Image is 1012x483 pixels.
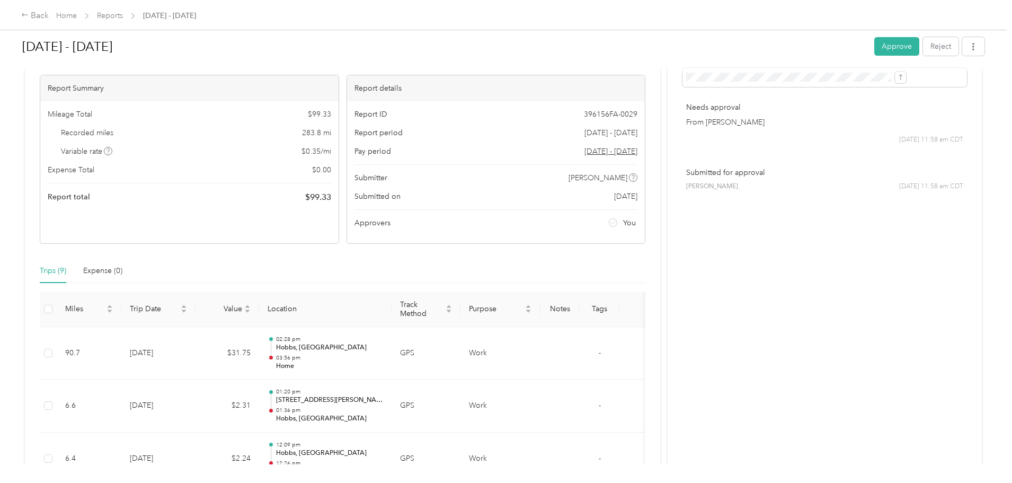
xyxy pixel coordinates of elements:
[899,135,963,145] span: [DATE] 11:58 am CDT
[276,441,383,449] p: 12:09 pm
[121,327,196,380] td: [DATE]
[599,348,601,357] span: -
[244,303,251,310] span: caret-up
[460,327,540,380] td: Work
[40,265,66,277] div: Trips (9)
[392,380,460,433] td: GPS
[400,300,443,318] span: Track Method
[65,304,104,313] span: Miles
[392,292,460,327] th: Track Method
[623,217,636,229] span: You
[460,292,540,327] th: Purpose
[899,182,963,191] span: [DATE] 11:58 am CDT
[599,454,601,463] span: -
[686,182,738,191] span: [PERSON_NAME]
[130,304,179,313] span: Trip Date
[97,11,123,20] a: Reports
[56,11,77,20] a: Home
[540,292,580,327] th: Notes
[599,401,601,410] span: -
[276,388,383,396] p: 01:20 pm
[196,380,259,433] td: $2.31
[57,380,121,433] td: 6.6
[276,407,383,414] p: 01:36 pm
[48,191,90,203] span: Report total
[22,34,867,59] h1: Aug 25 - Sep 7, 2025
[308,109,331,120] span: $ 99.33
[446,308,452,314] span: caret-down
[446,303,452,310] span: caret-up
[469,304,523,313] span: Purpose
[569,172,627,183] span: [PERSON_NAME]
[614,191,637,202] span: [DATE]
[392,327,460,380] td: GPS
[83,265,122,277] div: Expense (0)
[276,414,383,424] p: Hobbs, [GEOGRAPHIC_DATA]
[584,109,637,120] span: 396156FA-0029
[196,292,259,327] th: Value
[874,37,919,56] button: Approve
[686,167,963,178] p: Submitted for approval
[347,75,645,101] div: Report details
[106,303,113,310] span: caret-up
[302,127,331,138] span: 283.8 mi
[121,380,196,433] td: [DATE]
[301,146,331,157] span: $ 0.35 / mi
[106,308,113,314] span: caret-down
[305,191,331,204] span: $ 99.33
[584,146,637,157] span: Go to pay period
[204,304,242,313] span: Value
[121,292,196,327] th: Trip Date
[276,354,383,362] p: 03:56 pm
[525,303,531,310] span: caret-up
[354,217,390,229] span: Approvers
[57,327,121,380] td: 90.7
[686,117,963,128] p: From [PERSON_NAME]
[354,172,387,183] span: Submitter
[181,303,187,310] span: caret-up
[21,10,49,22] div: Back
[143,10,196,21] span: [DATE] - [DATE]
[259,292,392,327] th: Location
[196,327,259,380] td: $31.75
[276,343,383,353] p: Hobbs, [GEOGRAPHIC_DATA]
[525,308,531,314] span: caret-down
[584,127,637,138] span: [DATE] - [DATE]
[276,460,383,467] p: 12:26 pm
[354,191,401,202] span: Submitted on
[276,449,383,458] p: Hobbs, [GEOGRAPHIC_DATA]
[953,424,1012,483] iframe: Everlance-gr Chat Button Frame
[61,127,113,138] span: Recorded miles
[354,146,391,157] span: Pay period
[354,127,403,138] span: Report period
[460,380,540,433] td: Work
[686,102,963,113] p: Needs approval
[61,146,113,157] span: Variable rate
[923,37,958,56] button: Reject
[48,109,92,120] span: Mileage Total
[276,336,383,343] p: 02:28 pm
[312,164,331,175] span: $ 0.00
[276,362,383,371] p: Home
[276,396,383,405] p: [STREET_ADDRESS][PERSON_NAME]
[244,308,251,314] span: caret-down
[57,292,121,327] th: Miles
[580,292,619,327] th: Tags
[354,109,387,120] span: Report ID
[48,164,94,175] span: Expense Total
[40,75,339,101] div: Report Summary
[181,308,187,314] span: caret-down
